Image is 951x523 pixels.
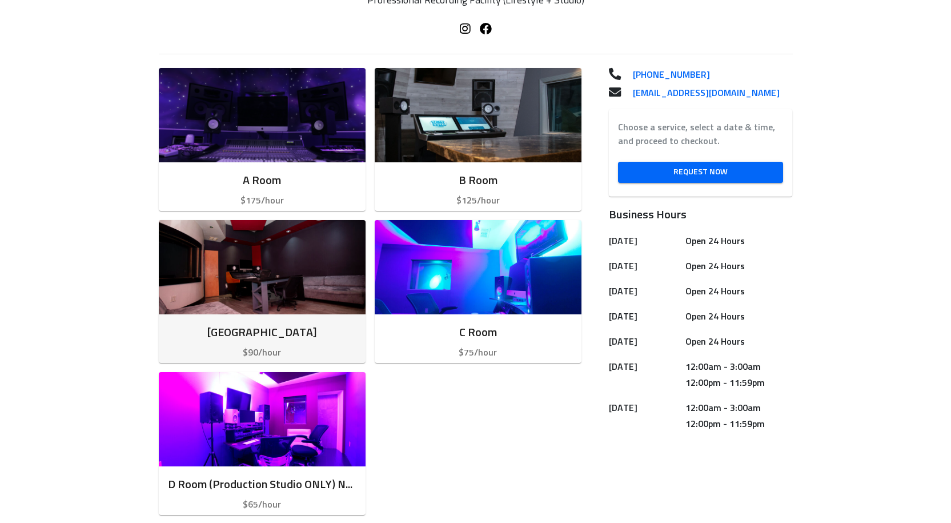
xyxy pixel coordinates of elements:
h6: 12:00am - 3:00am [685,359,788,375]
h6: [DATE] [609,400,681,416]
h6: Open 24 Hours [685,334,788,350]
h6: [DATE] [609,233,681,249]
h6: Open 24 Hours [685,258,788,274]
h6: [DATE] [609,284,681,300]
h6: D Room (Production Studio ONLY) NO ENGINEER INCLUDED [168,476,356,494]
h6: Business Hours [609,206,793,224]
h6: 12:00pm - 11:59pm [685,416,788,432]
p: $125/hour [384,194,572,207]
p: $65/hour [168,498,356,512]
h6: A Room [168,171,356,190]
a: [PHONE_NUMBER] [624,68,792,82]
a: Request Now [618,162,784,183]
button: C Room$75/hour [375,220,581,363]
img: Room image [159,68,366,162]
p: $75/hour [384,346,572,360]
img: Room image [159,220,366,314]
span: Request Now [627,165,775,179]
a: [EMAIL_ADDRESS][DOMAIN_NAME] [624,86,792,100]
img: Room image [375,220,581,314]
h6: [DATE] [609,309,681,325]
h6: 12:00pm - 11:59pm [685,375,788,391]
button: B Room$125/hour [375,68,581,211]
img: Room image [375,68,581,162]
h6: C Room [384,324,572,342]
h6: [DATE] [609,359,681,375]
h6: [DATE] [609,334,681,350]
p: $90/hour [168,346,356,360]
button: A Room$175/hour [159,68,366,211]
h6: [GEOGRAPHIC_DATA] [168,324,356,342]
h6: [DATE] [609,258,681,274]
h6: Open 24 Hours [685,284,788,300]
h6: B Room [384,171,572,190]
label: Choose a service, select a date & time, and proceed to checkout. [618,121,784,148]
button: D Room (Production Studio ONLY) NO ENGINEER INCLUDED$65/hour [159,372,366,515]
h6: 12:00am - 3:00am [685,400,788,416]
p: $175/hour [168,194,356,207]
img: Room image [159,372,366,466]
h6: Open 24 Hours [685,233,788,249]
button: [GEOGRAPHIC_DATA]$90/hour [159,220,366,363]
h6: Open 24 Hours [685,309,788,325]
